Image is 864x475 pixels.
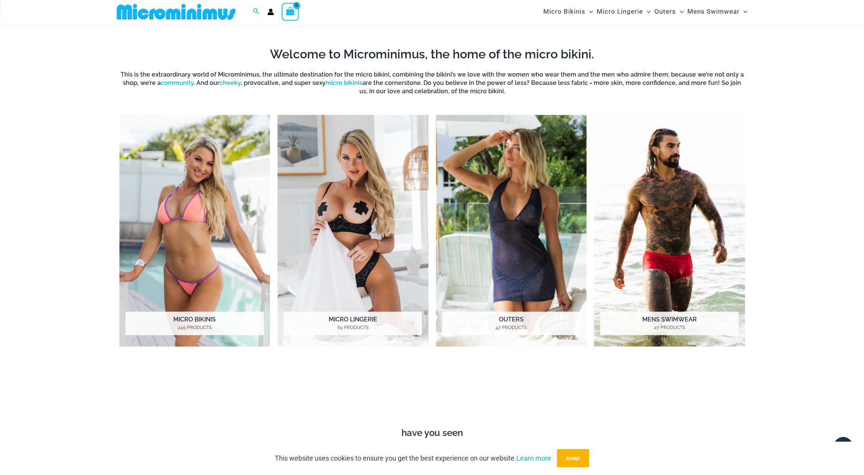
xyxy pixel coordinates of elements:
[597,2,643,22] span: Micro Lingerie
[543,2,585,22] span: Micro Bikinis
[740,2,747,22] span: Menu Toggle
[125,325,264,331] mark: 245 Products
[652,2,685,22] a: OutersMenu ToggleMenu Toggle
[119,71,745,96] h6: This is the extraordinary world of Microminimus, the ultimate destination for the micro bikini, c...
[114,428,751,439] h4: have you seen
[119,367,745,424] iframe: TrustedSite Certified
[516,454,551,462] a: Learn more
[676,2,684,22] span: Menu Toggle
[275,453,551,464] p: This website uses cookies to ensure you get the best experience on our website.
[541,2,595,22] a: Micro BikinisMenu ToggleMenu Toggle
[267,9,274,16] a: Account icon link
[253,7,260,17] a: Search icon link
[436,115,587,347] img: Outers
[125,312,264,335] h2: Micro Bikinis
[687,2,740,22] span: Mens Swimwear
[600,325,739,331] mark: 27 Products
[119,115,270,347] img: Micro Bikinis
[284,312,422,335] h2: Micro Lingerie
[600,312,739,335] h2: Mens Swimwear
[442,312,580,335] h2: Outers
[284,325,422,331] mark: 69 Products
[585,2,593,22] span: Menu Toggle
[643,2,651,22] span: Menu Toggle
[594,115,745,347] a: Visit product category Mens Swimwear
[278,115,428,347] a: Visit product category Micro Lingerie
[326,80,362,87] a: micro bikinis
[436,115,587,347] a: Visit product category Outers
[557,449,589,467] button: Accept
[282,3,299,20] a: View Shopping Cart, empty
[278,115,428,347] img: Micro Lingerie
[594,115,745,347] img: Mens Swimwear
[442,325,580,331] mark: 47 Products
[540,1,751,23] nav: Site Navigation
[220,80,241,87] a: cheeky
[685,2,749,22] a: Mens SwimwearMenu ToggleMenu Toggle
[114,3,238,20] img: MM SHOP LOGO FLAT
[119,47,745,63] h2: Welcome to Microminimus, the home of the micro bikini.
[161,80,194,87] a: community
[595,2,652,22] a: Micro LingerieMenu ToggleMenu Toggle
[119,115,270,347] a: Visit product category Micro Bikinis
[654,2,676,22] span: Outers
